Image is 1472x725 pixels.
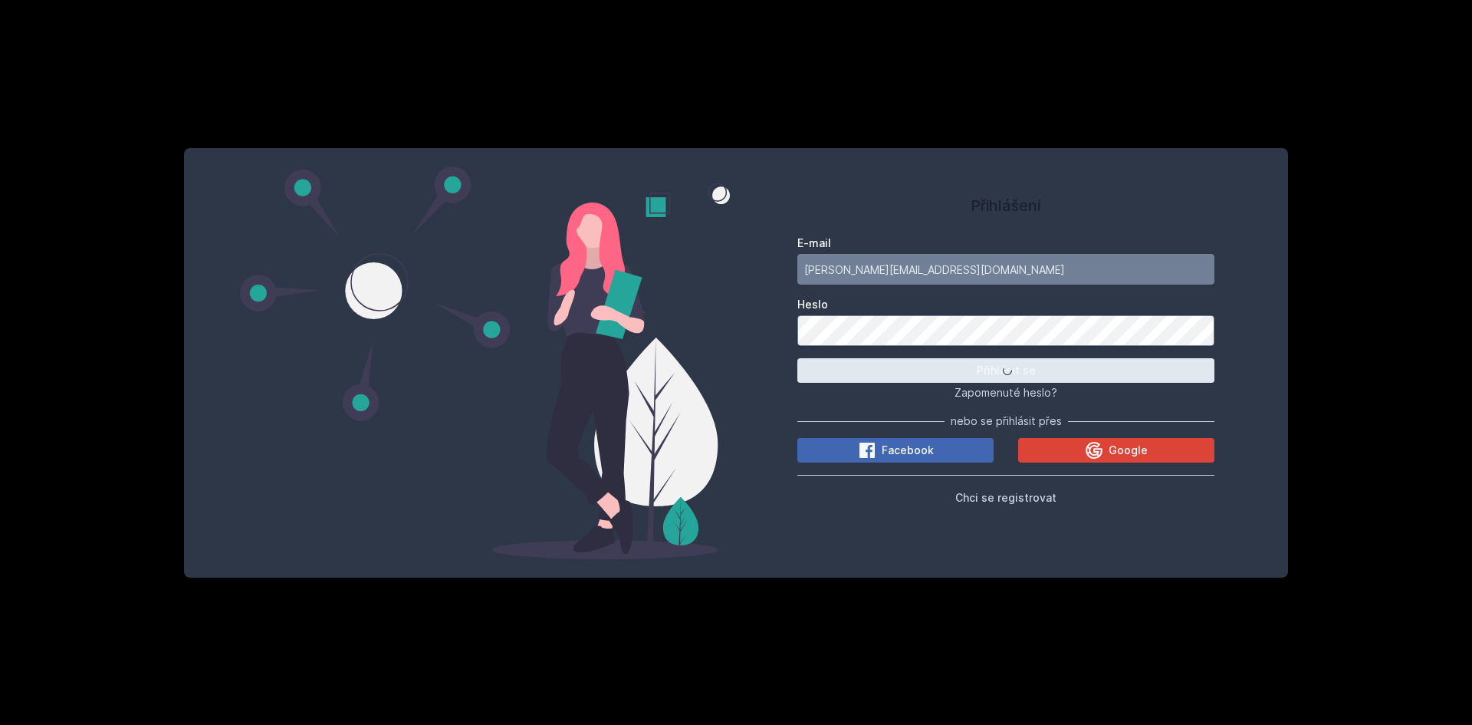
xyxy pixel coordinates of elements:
[882,443,934,458] span: Facebook
[955,386,1057,399] span: Zapomenuté heslo?
[1109,443,1148,458] span: Google
[797,297,1214,312] label: Heslo
[797,358,1214,383] button: Přihlásit se
[951,414,1062,429] span: nebo se přihlásit přes
[797,254,1214,285] input: Tvoje e-mailová adresa
[955,491,1056,504] span: Chci se registrovat
[797,194,1214,217] h1: Přihlášení
[1018,438,1214,463] button: Google
[797,236,1214,251] label: E-mail
[797,438,994,463] button: Facebook
[955,488,1056,506] button: Chci se registrovat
